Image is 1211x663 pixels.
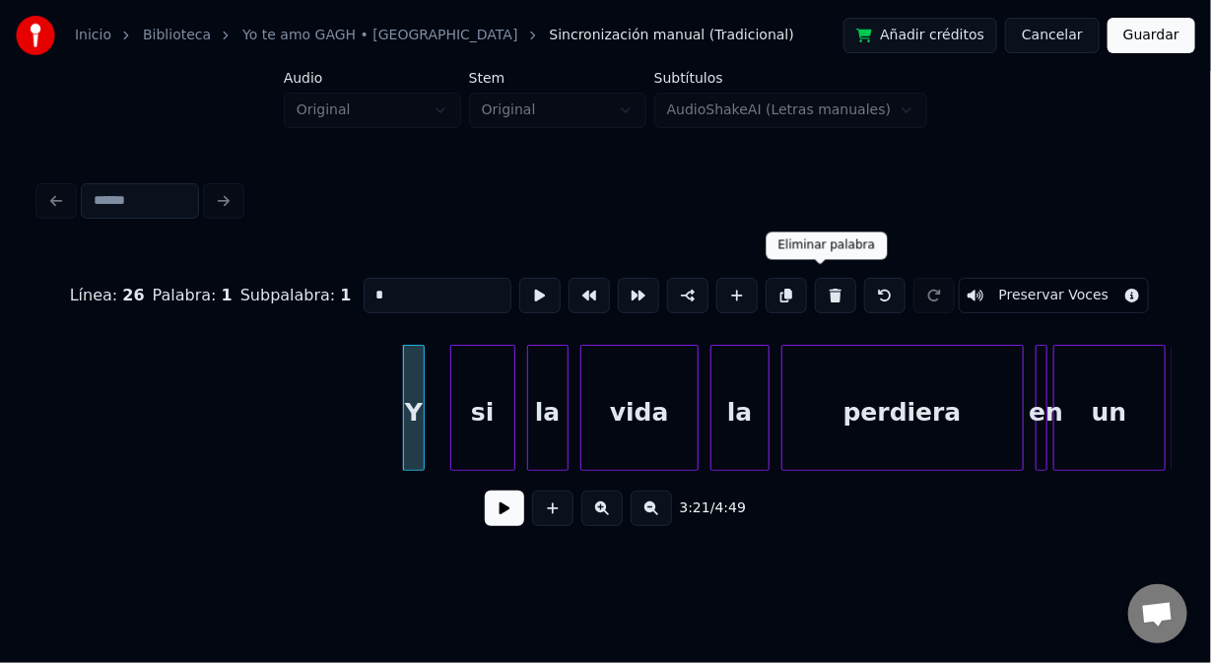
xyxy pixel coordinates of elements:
[75,26,794,45] nav: breadcrumb
[680,498,727,518] div: /
[284,71,461,85] label: Audio
[122,286,144,304] span: 26
[16,16,55,55] img: youka
[959,278,1150,313] button: Toggle
[143,26,211,45] a: Biblioteca
[654,71,928,85] label: Subtítulos
[469,71,646,85] label: Stem
[153,284,233,307] div: Palabra :
[843,18,997,53] button: Añadir créditos
[1128,584,1187,643] div: Chat abierto
[340,286,351,304] span: 1
[550,26,794,45] span: Sincronización manual (Tradicional)
[75,26,111,45] a: Inicio
[1108,18,1195,53] button: Guardar
[715,498,746,518] span: 4:49
[222,286,233,304] span: 1
[680,498,710,518] span: 3:21
[242,26,517,45] a: Yo te amo GAGH • [GEOGRAPHIC_DATA]
[70,284,145,307] div: Línea :
[1005,18,1100,53] button: Cancelar
[240,284,352,307] div: Subpalabra :
[778,238,876,254] div: Eliminar palabra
